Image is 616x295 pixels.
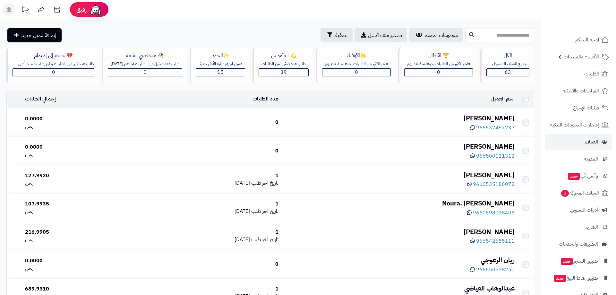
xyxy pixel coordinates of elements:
div: 689.9510 [25,285,129,293]
span: جديد [561,258,573,265]
a: العملاء [545,134,612,150]
a: مجموعات العملاء [409,28,463,42]
a: عدد الطلبات [252,95,278,103]
span: 0 [437,68,440,76]
span: الأقسام والمنتجات [564,52,599,61]
div: 216.9905 [25,229,129,236]
a: تحديثات المنصة [17,3,33,18]
a: 💔بحاجة إلى إهتمامطلب عدد كبير من الطلبات و لم يطلب منذ 6 أشهر0 [5,47,100,84]
a: التقارير [545,219,612,235]
div: ر.س [25,265,129,272]
div: 0.0000 [25,143,129,151]
span: 39 [280,68,287,76]
span: السلات المتروكة [560,188,599,197]
span: إشعارات التحويلات البنكية [550,120,599,129]
div: ر.س [25,179,129,187]
a: طلبات الإرجاع [545,100,612,116]
span: تطبيق نقاط البيع [553,273,598,282]
a: 🥀 منخفضي القيمةطلب عدد ضئيل من الطلبات آخرهم [DATE]0 [100,47,188,84]
span: العملاء [585,137,598,146]
span: التطبيقات والخدمات [559,239,598,248]
a: أدوات التسويق [545,202,612,218]
div: طلب عدد ضئيل من الطلبات [259,61,309,67]
div: Noura. [PERSON_NAME] [284,199,515,208]
span: تاريخ اخر طلب [251,207,278,215]
div: [DATE] [134,236,278,243]
a: 🌟الأوفياءقام بالكثير من الطلبات آخرها منذ 60 يوم0 [315,47,397,84]
a: 966550538250 [470,266,515,273]
a: وآتس آبجديد [545,168,612,184]
div: 1 [134,172,278,179]
a: السلات المتروكة0 [545,185,612,201]
span: 966550538250 [476,266,515,273]
span: 966542655111 [476,237,515,245]
button: تصفية [321,28,353,42]
span: أدوات التسويق [570,205,598,214]
div: ر.س [25,123,129,130]
div: الكل [486,52,529,59]
div: [PERSON_NAME] [284,170,515,180]
div: 🌟الأوفياء [322,52,391,59]
div: 🥀 منخفضي القيمة [108,52,182,59]
span: 63 [505,68,511,76]
div: 107.9935 [25,200,129,208]
div: 0 [134,261,278,268]
span: 0 [561,189,569,197]
span: التقارير [586,222,598,231]
div: 127.9920 [25,172,129,179]
a: إضافة عميل جديد [7,28,62,42]
span: 0 [355,68,358,76]
a: 9660598038406 [467,209,515,217]
span: 9660535186078 [473,180,515,188]
a: 9660535186078 [467,180,515,188]
span: تطبيق المتجر [560,256,598,265]
a: لوحة التحكم [545,32,612,48]
a: إجمالي الطلبات [25,95,56,103]
span: طلبات الإرجاع [573,103,599,112]
span: 966537457237 [476,124,515,132]
div: [PERSON_NAME] [284,227,515,237]
div: طلب عدد كبير من الطلبات و لم يطلب منذ 6 أشهر [17,61,94,67]
a: تطبيق نقاط البيعجديد [545,270,612,286]
span: 0 [143,68,147,76]
div: 🏆 الأبطال [404,52,473,59]
div: طلب عدد ضئيل من الطلبات آخرهم [DATE] [108,61,182,67]
a: 💫 المأمولينطلب عدد ضئيل من الطلبات39 [251,47,315,84]
div: 💫 المأمولين [259,52,309,59]
div: عميل اجري طلبه الأول حديثاّ [196,61,245,67]
span: جديد [568,173,580,180]
a: تطبيق المتجرجديد [545,253,612,269]
span: تاريخ اخر طلب [251,236,278,243]
div: 1 [134,229,278,236]
div: ريان الرعوجي [284,256,515,265]
span: تصدير ملف اكسل [368,31,402,39]
a: المراجعات والأسئلة [545,83,612,99]
a: الكلجميع العملاء المسجلين63 [479,47,535,84]
div: عبدالوهاب العياضي [284,284,515,293]
div: ✨الجدد [196,52,245,59]
a: المدونة [545,151,612,167]
span: 15 [217,68,224,76]
img: logo-2.png [572,5,610,18]
span: 0 [52,68,55,76]
div: 0.0000 [25,257,129,265]
div: 0.0000 [25,115,129,123]
a: ✨الجددعميل اجري طلبه الأول حديثاّ15 [188,47,251,84]
span: 966500111312 [476,152,515,160]
a: اسم العميل [491,95,515,103]
div: [DATE] [134,208,278,215]
span: رفيق [76,6,87,13]
div: ر.س [25,236,129,243]
div: [PERSON_NAME] [284,114,515,123]
div: ر.س [25,208,129,215]
div: قام بالكثير من الطلبات آخرها منذ 30 يوم [404,61,473,67]
a: 966500111312 [470,152,515,160]
span: تاريخ اخر طلب [251,179,278,187]
div: 💔بحاجة إلى إهتمام [13,52,94,59]
span: مجموعات العملاء [425,31,458,39]
img: ai-face.png [89,3,102,16]
a: الطلبات [545,66,612,82]
a: إشعارات التحويلات البنكية [545,117,612,133]
div: ر.س [25,151,129,158]
a: 966542655111 [470,237,515,245]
